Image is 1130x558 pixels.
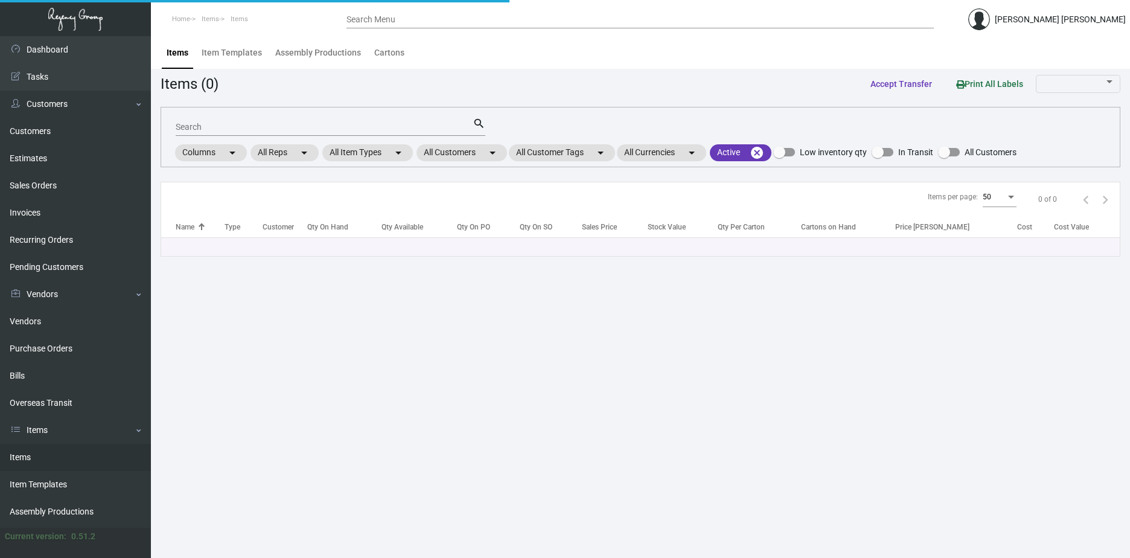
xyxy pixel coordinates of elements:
div: Cost Value [1054,222,1089,232]
div: Qty Available [381,222,423,232]
mat-chip: All Currencies [617,144,706,161]
div: Price [PERSON_NAME] [895,222,1017,232]
span: Items [202,15,219,23]
div: Qty On PO [457,222,490,232]
div: Qty Per Carton [718,222,800,232]
mat-icon: arrow_drop_down [685,146,699,160]
mat-chip: All Reps [251,144,319,161]
div: Name [176,222,194,232]
div: Cartons on Hand [801,222,895,232]
span: In Transit [898,145,933,159]
div: Cartons on Hand [801,222,856,232]
mat-chip: Active [710,144,771,161]
div: Item Templates [202,46,262,59]
div: Qty Available [381,222,457,232]
mat-icon: arrow_drop_down [225,146,240,160]
div: Qty On SO [520,222,582,232]
div: Cost [1017,222,1055,232]
img: admin@bootstrapmaster.com [968,8,990,30]
button: Next page [1096,190,1115,209]
span: Home [172,15,190,23]
span: Low inventory qty [800,145,867,159]
div: Price [PERSON_NAME] [895,222,969,232]
div: Sales Price [582,222,648,232]
div: Assembly Productions [275,46,361,59]
mat-chip: Columns [175,144,247,161]
div: Stock Value [648,222,686,232]
mat-select: Items per page: [983,193,1017,202]
span: All Customers [965,145,1017,159]
div: Cartons [374,46,404,59]
div: Cost Value [1054,222,1120,232]
span: Print All Labels [956,79,1023,89]
div: Items per page: [928,191,978,202]
mat-icon: arrow_drop_down [391,146,406,160]
div: 0.51.2 [71,530,95,543]
div: Items [167,46,188,59]
button: Accept Transfer [861,73,942,95]
div: Qty On SO [520,222,552,232]
div: Name [176,222,225,232]
div: Type [225,222,263,232]
button: Print All Labels [946,72,1033,95]
span: Accept Transfer [870,79,932,89]
div: 0 of 0 [1038,194,1057,205]
div: Qty On Hand [307,222,348,232]
div: Items (0) [161,73,219,95]
div: Sales Price [582,222,617,232]
span: 50 [983,193,991,201]
mat-chip: All Customers [417,144,507,161]
div: Current version: [5,530,66,543]
div: [PERSON_NAME] [PERSON_NAME] [995,13,1126,26]
mat-icon: search [473,117,485,131]
button: Previous page [1076,190,1096,209]
mat-icon: cancel [750,146,764,160]
mat-icon: arrow_drop_down [485,146,500,160]
div: Type [225,222,240,232]
div: Qty On PO [457,222,520,232]
span: Items [231,15,248,23]
mat-icon: arrow_drop_down [297,146,311,160]
div: Qty Per Carton [718,222,765,232]
div: Qty On Hand [307,222,381,232]
div: Stock Value [648,222,718,232]
mat-chip: All Customer Tags [509,144,615,161]
div: Cost [1017,222,1032,232]
th: Customer [263,216,307,237]
mat-chip: All Item Types [322,144,413,161]
mat-icon: arrow_drop_down [593,146,608,160]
